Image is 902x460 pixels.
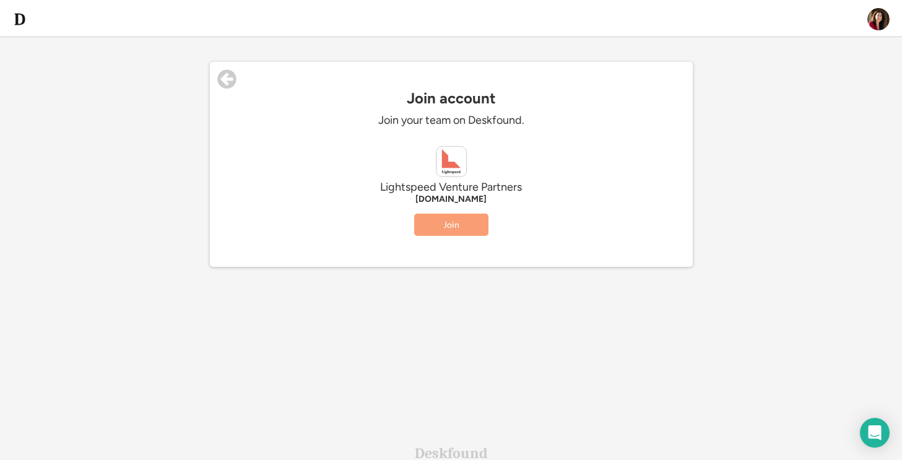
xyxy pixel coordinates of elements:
[266,180,637,194] div: Lightspeed Venture Partners
[266,113,637,128] div: Join your team on Deskfound.
[210,90,693,107] div: Join account
[436,147,466,176] img: lsvp.com
[266,194,637,204] div: [DOMAIN_NAME]
[414,214,488,236] button: Join
[867,8,890,30] img: ACg8ocIwoELeqDqSKqasVIxeLXMxyfsHC57WK3JKlYctSkUoyd7B0m4=s96-c
[860,418,890,448] div: Open Intercom Messenger
[12,12,27,27] img: d-whitebg.png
